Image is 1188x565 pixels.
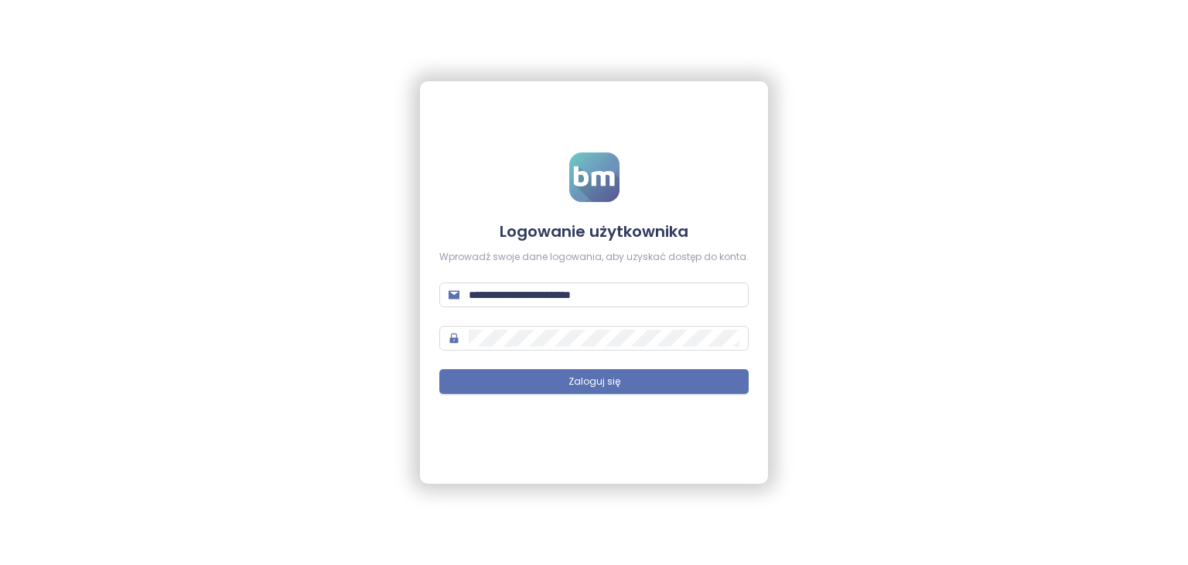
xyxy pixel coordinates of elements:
button: Zaloguj się [439,369,749,394]
h4: Logowanie użytkownika [439,221,749,242]
span: mail [449,289,459,300]
span: lock [449,333,459,344]
img: logo [569,152,620,202]
div: Wprowadź swoje dane logowania, aby uzyskać dostęp do konta. [439,250,749,265]
span: Zaloguj się [568,375,620,389]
